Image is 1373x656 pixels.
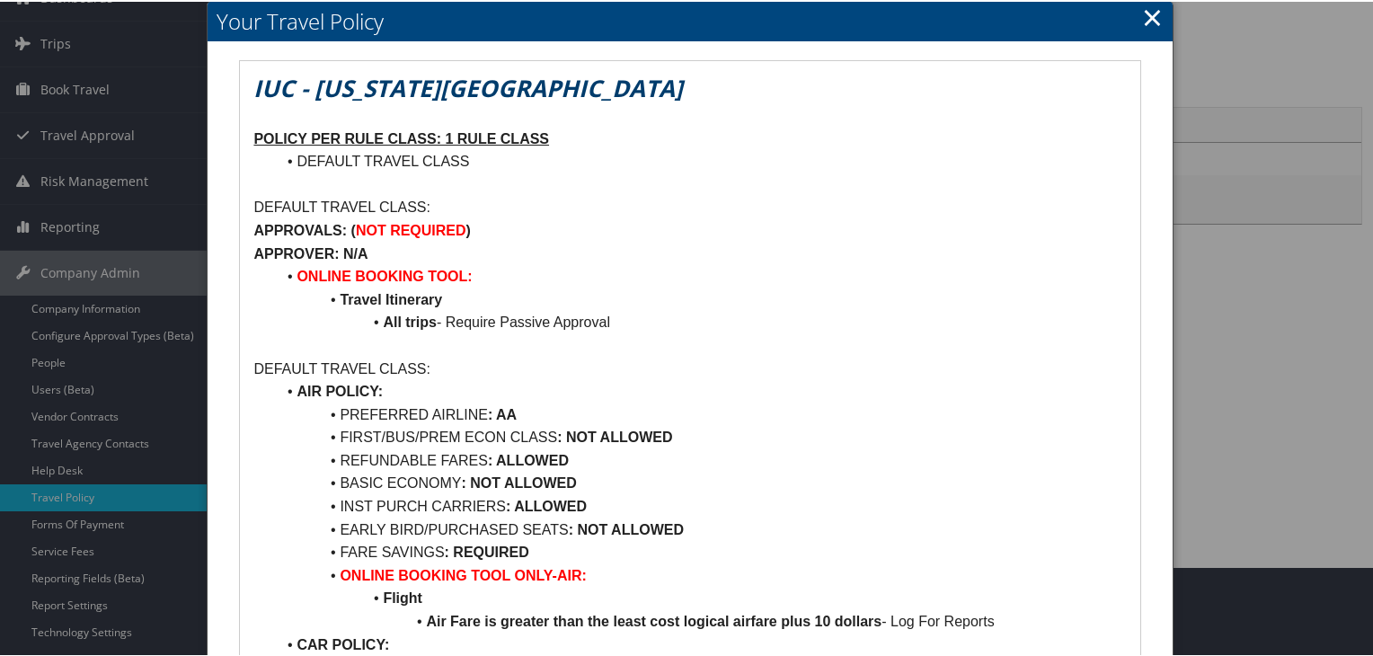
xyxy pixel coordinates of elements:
[275,608,1126,632] li: - Log For Reports
[351,221,356,236] strong: (
[275,517,1126,540] li: EARLY BIRD/PURCHASED SEATS
[275,448,1126,471] li: REFUNDABLE FARES
[297,635,389,651] strong: CAR POLICY:
[462,474,577,489] strong: : NOT ALLOWED
[383,313,437,328] strong: All trips
[340,566,586,581] strong: ONLINE BOOKING TOOL ONLY-AIR:
[275,309,1126,332] li: - Require Passive Approval
[275,470,1126,493] li: BASIC ECONOMY
[356,221,466,236] strong: NOT REQUIRED
[488,405,517,421] strong: : AA
[275,539,1126,563] li: FARE SAVINGS
[275,493,1126,517] li: INST PURCH CARRIERS
[488,451,569,466] strong: : ALLOWED
[275,424,1126,448] li: FIRST/BUS/PREM ECON CLASS
[275,148,1126,172] li: DEFAULT TRAVEL CLASS
[253,129,549,145] u: POLICY PER RULE CLASS: 1 RULE CLASS
[569,520,684,536] strong: : NOT ALLOWED
[297,267,472,282] strong: ONLINE BOOKING TOOL:
[557,428,672,443] strong: : NOT ALLOWED
[426,612,881,627] strong: Air Fare is greater than the least cost logical airfare plus 10 dollars
[383,589,422,604] strong: Flight
[253,221,347,236] strong: APPROVALS:
[253,244,368,260] strong: APPROVER: N/A
[275,402,1126,425] li: PREFERRED AIRLINE
[506,497,587,512] strong: : ALLOWED
[253,194,1126,217] p: DEFAULT TRAVEL CLASS:
[297,382,383,397] strong: AIR POLICY:
[253,70,683,102] em: IUC - [US_STATE][GEOGRAPHIC_DATA]
[466,221,471,236] strong: )
[340,290,442,306] strong: Travel Itinerary
[445,543,529,558] strong: : REQUIRED
[253,356,1126,379] p: DEFAULT TRAVEL CLASS:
